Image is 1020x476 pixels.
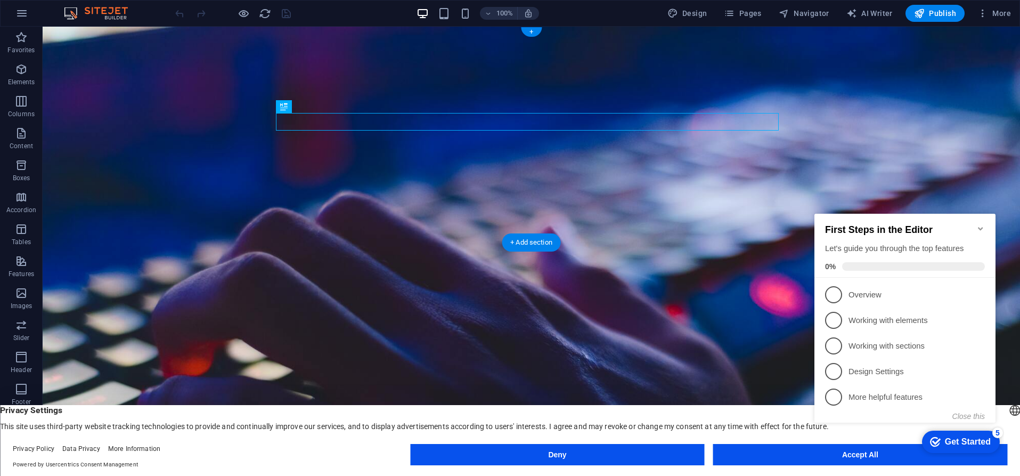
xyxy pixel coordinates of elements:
[663,5,712,22] div: Design (Ctrl+Alt+Y)
[13,174,30,182] p: Boxes
[724,8,761,19] span: Pages
[38,193,166,204] p: More helpful features
[182,229,193,239] div: 5
[496,7,513,20] h6: 100%
[720,5,765,22] button: Pages
[846,8,893,19] span: AI Writer
[4,160,185,185] li: Design Settings
[842,5,897,22] button: AI Writer
[6,206,36,214] p: Accordion
[258,7,271,20] button: reload
[11,366,32,374] p: Header
[15,44,175,55] div: Let's guide you through the top features
[8,78,35,86] p: Elements
[667,8,707,19] span: Design
[524,9,533,18] i: On resize automatically adjust zoom level to fit chosen device.
[38,91,166,102] p: Overview
[4,83,185,109] li: Overview
[774,5,834,22] button: Navigator
[9,270,34,278] p: Features
[237,7,250,20] button: Click here to leave preview mode and continue editing
[38,116,166,127] p: Working with elements
[663,5,712,22] button: Design
[112,232,190,254] div: Get Started 5 items remaining, 0% complete
[13,334,30,342] p: Slider
[779,8,829,19] span: Navigator
[7,46,35,54] p: Favorites
[8,110,35,118] p: Columns
[905,5,965,22] button: Publish
[259,7,271,20] i: Reload page
[11,302,32,310] p: Images
[15,63,32,72] span: 0%
[142,213,175,222] button: Close this
[4,185,185,211] li: More helpful features
[521,27,542,37] div: +
[914,8,956,19] span: Publish
[973,5,1015,22] button: More
[38,167,166,179] p: Design Settings
[4,134,185,160] li: Working with sections
[480,7,518,20] button: 100%
[15,26,175,37] h2: First Steps in the Editor
[61,7,141,20] img: Editor Logo
[502,233,561,252] div: + Add section
[12,398,31,406] p: Footer
[977,8,1011,19] span: More
[166,26,175,34] div: Minimize checklist
[12,238,31,246] p: Tables
[135,238,181,248] div: Get Started
[4,109,185,134] li: Working with elements
[38,142,166,153] p: Working with sections
[10,142,33,150] p: Content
